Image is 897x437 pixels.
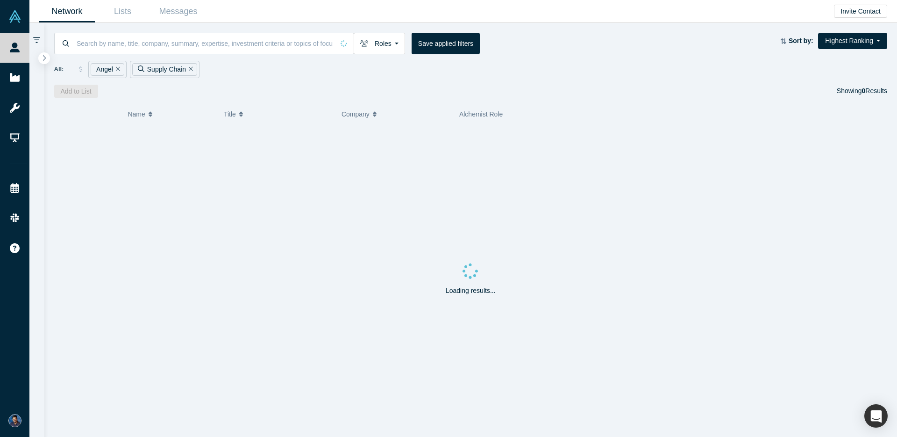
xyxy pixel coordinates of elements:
button: Add to List [54,85,98,98]
button: Roles [354,33,405,54]
button: Invite Contact [834,5,887,18]
div: Angel [91,63,124,76]
a: Network [39,0,95,22]
span: Title [224,104,236,124]
strong: Sort by: [789,37,813,44]
div: Supply Chain [132,63,197,76]
a: Messages [150,0,206,22]
div: Showing [837,85,887,98]
span: Name [128,104,145,124]
span: All: [54,65,64,74]
button: Company [342,104,449,124]
button: Remove Filter [113,64,120,75]
button: Save applied filters [412,33,480,54]
a: Lists [95,0,150,22]
button: Highest Ranking [818,33,887,49]
button: Name [128,104,214,124]
img: Prayas Tiwari's Account [8,414,21,427]
button: Title [224,104,332,124]
button: Remove Filter [186,64,193,75]
span: Results [862,87,887,95]
img: Alchemist Vault Logo [8,10,21,23]
span: Company [342,104,370,124]
span: Alchemist Role [459,110,503,118]
strong: 0 [862,87,866,95]
p: Loading results... [446,286,496,296]
input: Search by name, title, company, summary, expertise, investment criteria or topics of focus [76,32,334,54]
